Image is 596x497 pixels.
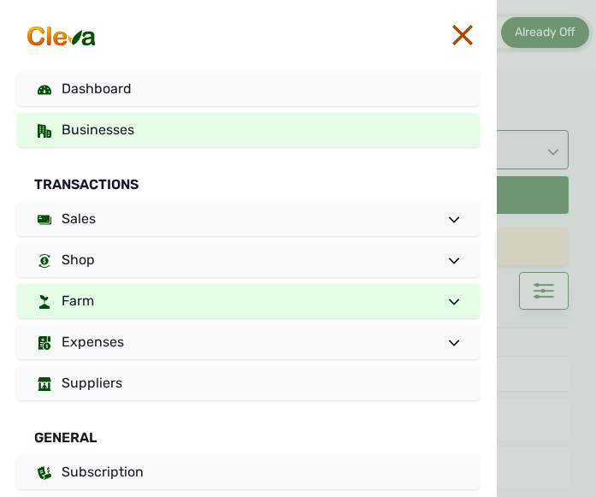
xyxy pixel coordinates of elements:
[62,210,96,227] span: Sales
[17,284,480,318] a: Farm
[17,366,480,400] a: Suppliers
[62,334,124,350] span: Expenses
[17,154,480,202] div: Transactions
[62,464,144,480] span: Subscription
[62,375,122,391] span: Suppliers
[62,121,134,138] span: Businesses
[24,24,99,48] img: cleva_logo.png
[62,80,132,97] span: Dashboard
[17,72,480,106] a: Dashboard
[17,407,480,455] div: General
[17,243,480,277] a: Shop
[17,325,480,359] a: Expenses
[17,202,480,236] a: Sales
[17,455,480,489] a: Subscription
[62,293,94,309] span: Farm
[17,113,480,147] a: Businesses
[62,251,95,268] span: Shop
